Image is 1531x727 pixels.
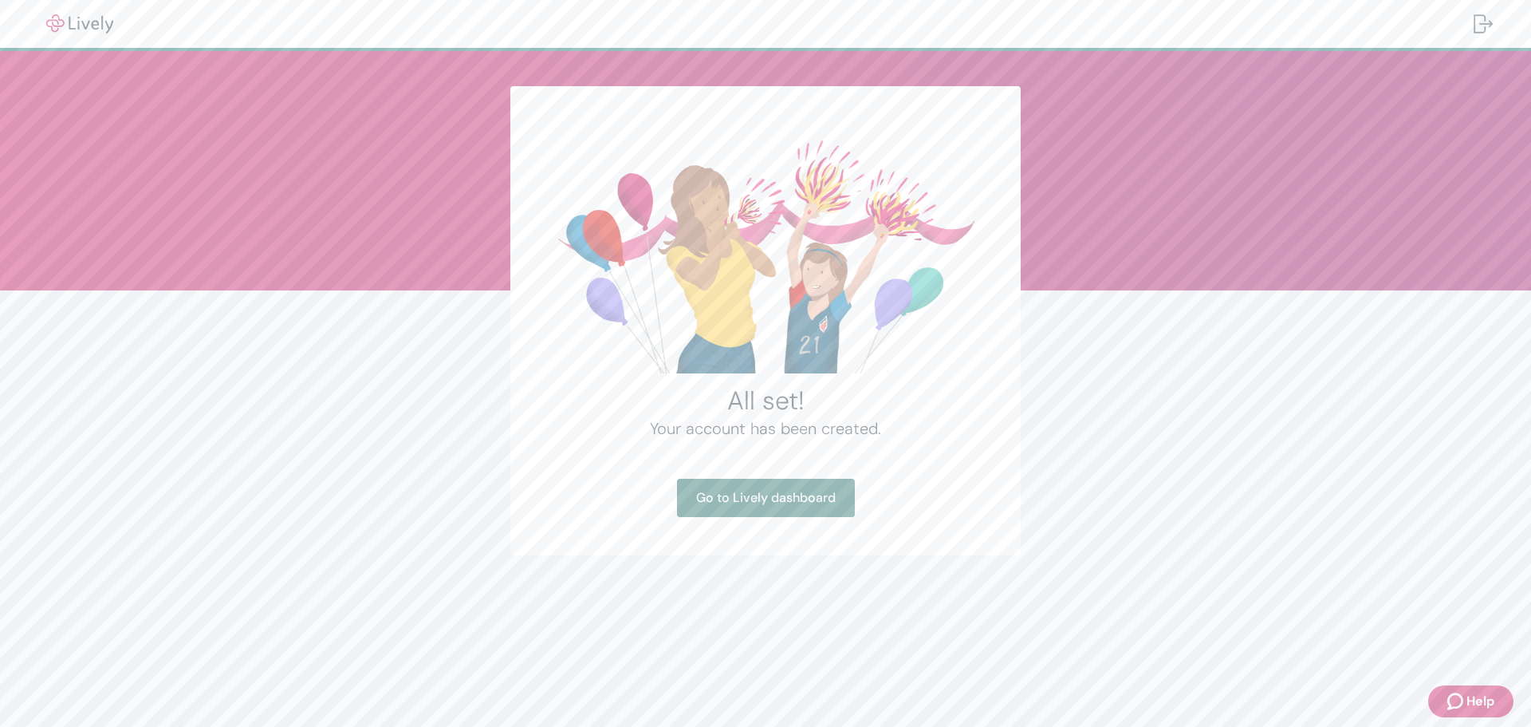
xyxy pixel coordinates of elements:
button: Zendesk support iconHelp [1428,686,1513,717]
a: Go to Lively dashboard [677,479,855,517]
img: Lively [35,14,124,34]
h4: Your account has been created. [549,417,982,441]
h2: All set! [549,385,982,417]
span: Help [1466,692,1494,711]
button: Log out [1461,5,1505,43]
svg: Zendesk support icon [1447,692,1466,711]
